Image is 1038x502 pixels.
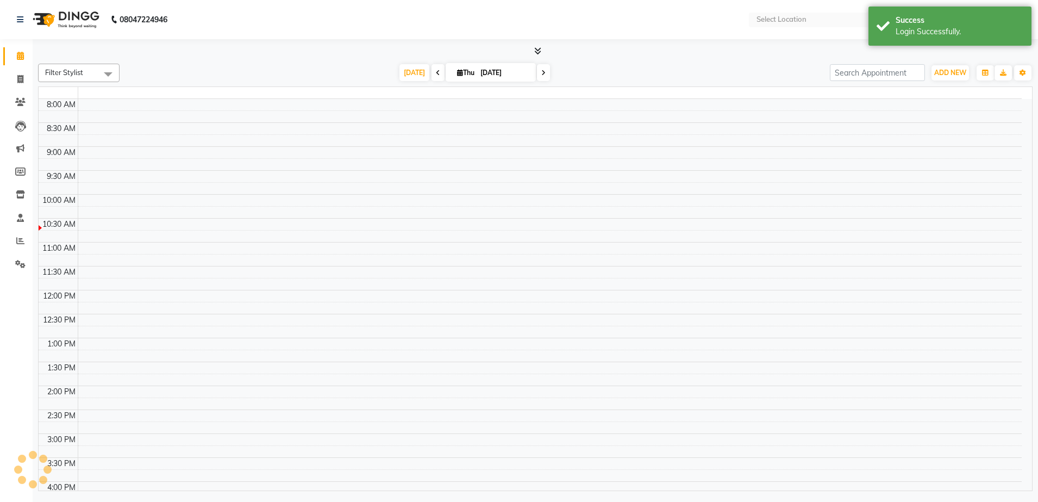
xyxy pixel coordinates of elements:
input: Search Appointment [830,64,925,81]
div: Success [896,15,1023,26]
div: 8:00 AM [45,99,78,110]
span: [DATE] [399,64,429,81]
div: 3:00 PM [45,434,78,445]
div: 1:30 PM [45,362,78,374]
div: Login Successfully. [896,26,1023,38]
button: ADD NEW [931,65,969,80]
div: Select Location [756,14,806,25]
span: Filter Stylist [45,68,83,77]
span: Thu [454,69,477,77]
div: 12:30 PM [41,314,78,326]
div: 3:30 PM [45,458,78,469]
input: 2025-09-04 [477,65,531,81]
img: logo [28,4,102,35]
div: 9:30 AM [45,171,78,182]
div: 10:30 AM [40,219,78,230]
div: 10:00 AM [40,195,78,206]
div: 8:30 AM [45,123,78,134]
div: 2:30 PM [45,410,78,422]
div: 9:00 AM [45,147,78,158]
span: ADD NEW [934,69,966,77]
div: 12:00 PM [41,290,78,302]
div: 2:00 PM [45,386,78,398]
div: 11:00 AM [40,243,78,254]
b: 08047224946 [120,4,167,35]
div: 1:00 PM [45,338,78,350]
div: 11:30 AM [40,267,78,278]
div: 4:00 PM [45,482,78,493]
